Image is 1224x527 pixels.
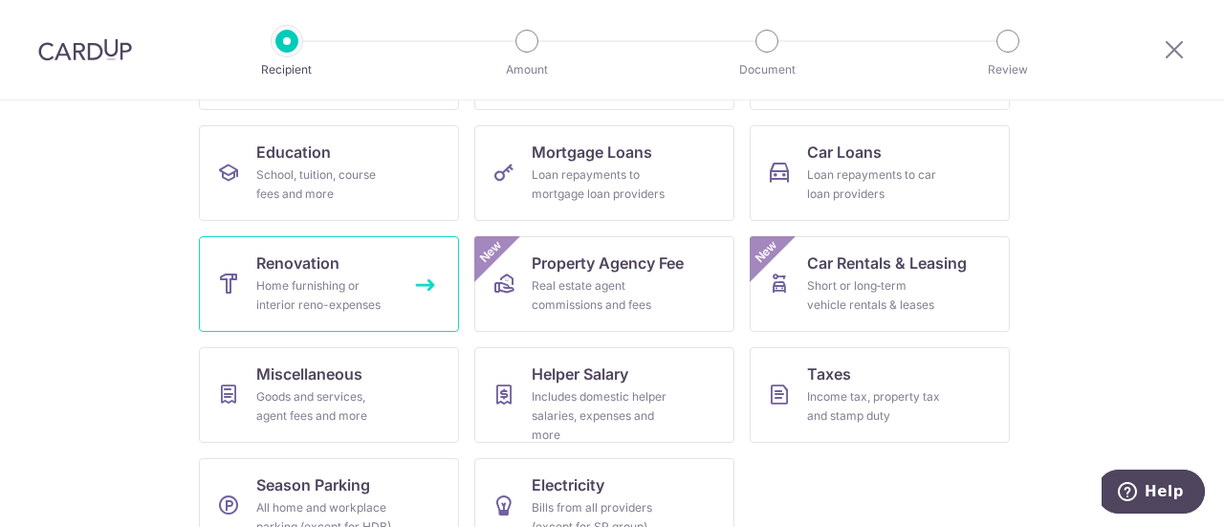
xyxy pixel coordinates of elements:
[807,165,945,204] div: Loan repayments to car loan providers
[807,276,945,315] div: Short or long‑term vehicle rentals & leases
[532,276,669,315] div: Real estate agent commissions and fees
[532,387,669,445] div: Includes domestic helper salaries, expenses and more
[456,60,598,79] p: Amount
[750,125,1010,221] a: Car LoansLoan repayments to car loan providers
[256,276,394,315] div: Home furnishing or interior reno-expenses
[256,473,370,496] span: Season Parking
[38,38,132,61] img: CardUp
[1102,470,1205,517] iframe: Opens a widget where you can find more information
[751,236,782,268] span: New
[807,362,851,385] span: Taxes
[532,165,669,204] div: Loan repayments to mortgage loan providers
[475,236,507,268] span: New
[256,141,331,164] span: Education
[532,252,684,274] span: Property Agency Fee
[199,125,459,221] a: EducationSchool, tuition, course fees and more
[256,165,394,204] div: School, tuition, course fees and more
[532,473,604,496] span: Electricity
[807,387,945,426] div: Income tax, property tax and stamp duty
[199,347,459,443] a: MiscellaneousGoods and services, agent fees and more
[256,252,339,274] span: Renovation
[532,141,652,164] span: Mortgage Loans
[696,60,838,79] p: Document
[937,60,1079,79] p: Review
[532,362,628,385] span: Helper Salary
[43,13,82,31] span: Help
[474,347,734,443] a: Helper SalaryIncludes domestic helper salaries, expenses and more
[199,236,459,332] a: RenovationHome furnishing or interior reno-expenses
[216,60,358,79] p: Recipient
[750,236,1010,332] a: Car Rentals & LeasingShort or long‑term vehicle rentals & leasesNew
[807,252,967,274] span: Car Rentals & Leasing
[474,125,734,221] a: Mortgage LoansLoan repayments to mortgage loan providers
[256,362,362,385] span: Miscellaneous
[474,236,734,332] a: Property Agency FeeReal estate agent commissions and feesNew
[807,141,882,164] span: Car Loans
[750,347,1010,443] a: TaxesIncome tax, property tax and stamp duty
[256,387,394,426] div: Goods and services, agent fees and more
